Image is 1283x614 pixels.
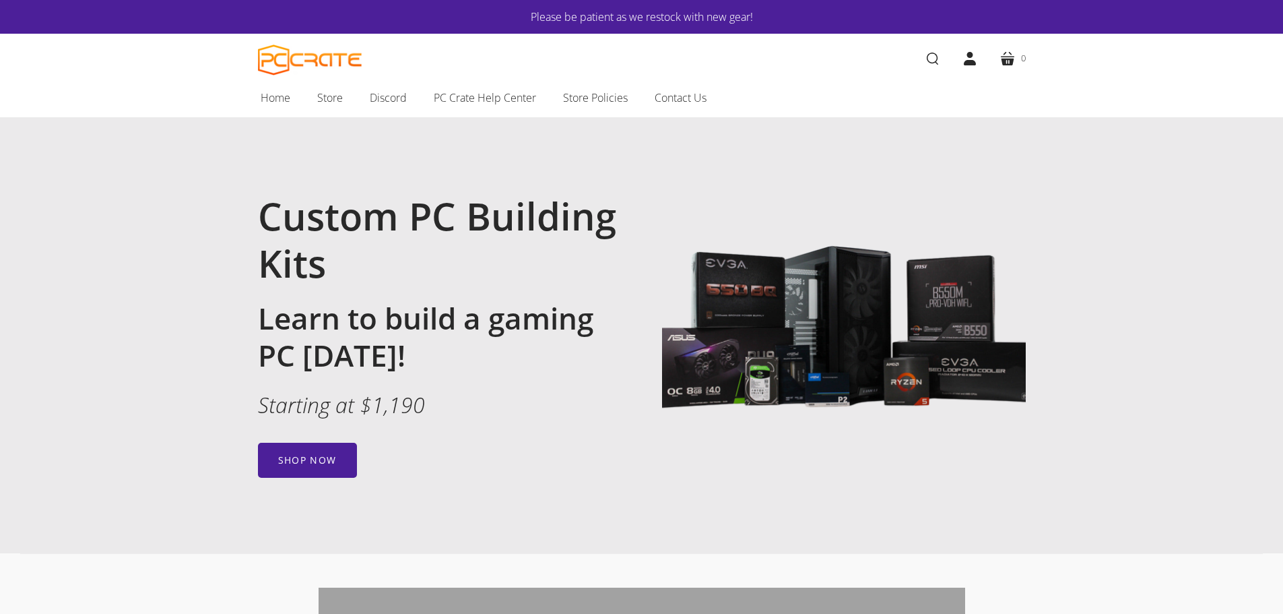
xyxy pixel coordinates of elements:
[258,443,357,478] a: Shop now
[434,89,536,106] span: PC Crate Help Center
[563,89,628,106] span: Store Policies
[989,40,1037,78] a: 0
[370,89,407,106] span: Discord
[238,84,1046,117] nav: Main navigation
[258,300,622,374] h2: Learn to build a gaming PC [DATE]!
[356,84,420,112] a: Discord
[258,44,362,75] a: PC CRATE
[258,192,622,286] h1: Custom PC Building Kits
[304,84,356,112] a: Store
[317,89,343,106] span: Store
[662,151,1026,515] img: Image with gaming PC components including Lian Li 205 Lancool case, MSI B550M motherboard, EVGA 6...
[641,84,720,112] a: Contact Us
[655,89,706,106] span: Contact Us
[1021,51,1026,65] span: 0
[261,89,290,106] span: Home
[298,8,985,26] a: Please be patient as we restock with new gear!
[258,390,425,419] em: Starting at $1,190
[420,84,550,112] a: PC Crate Help Center
[550,84,641,112] a: Store Policies
[247,84,304,112] a: Home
